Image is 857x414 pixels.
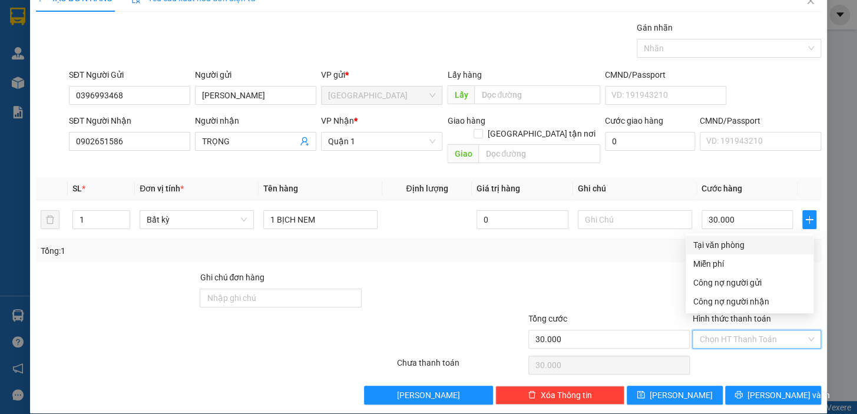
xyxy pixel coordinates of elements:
[263,210,378,229] input: VD: Bàn, Ghế
[99,45,162,54] b: [DOMAIN_NAME]
[693,276,806,289] div: Công nợ người gửi
[528,314,567,323] span: Tổng cước
[195,68,316,81] div: Người gửi
[803,215,816,224] span: plus
[528,390,536,400] span: delete
[477,184,520,193] span: Giá trị hàng
[627,386,723,405] button: save[PERSON_NAME]
[477,210,568,229] input: 0
[364,386,493,405] button: [PERSON_NAME]
[406,184,448,193] span: Định lượng
[41,244,332,257] div: Tổng: 1
[140,184,184,193] span: Đơn vị tính
[72,17,117,72] b: Gửi khách hàng
[802,210,816,229] button: plus
[321,68,442,81] div: VP gửi
[686,292,813,311] div: Cước gửi hàng sẽ được ghi vào công nợ của người nhận
[128,15,156,43] img: logo.jpg
[72,184,82,193] span: SL
[200,289,362,307] input: Ghi chú đơn hàng
[447,144,478,163] span: Giao
[447,70,481,80] span: Lấy hàng
[700,114,821,127] div: CMND/Passport
[702,184,742,193] span: Cước hàng
[263,184,298,193] span: Tên hàng
[693,257,806,270] div: Miễn phí
[474,85,600,104] input: Dọc đường
[734,390,743,400] span: printer
[541,389,592,402] span: Xóa Thông tin
[99,56,162,71] li: (c) 2017
[725,386,821,405] button: printer[PERSON_NAME] và In
[605,116,663,125] label: Cước giao hàng
[447,85,474,104] span: Lấy
[578,210,692,229] input: Ghi Chú
[41,210,59,229] button: delete
[693,239,806,251] div: Tại văn phòng
[328,133,435,150] span: Quận 1
[69,114,190,127] div: SĐT Người Nhận
[573,177,697,200] th: Ghi chú
[483,127,600,140] span: [GEOGRAPHIC_DATA] tận nơi
[147,211,247,228] span: Bất kỳ
[328,87,435,104] span: Ninh Hòa
[693,295,806,308] div: Công nợ người nhận
[650,389,713,402] span: [PERSON_NAME]
[692,314,770,323] label: Hình thức thanh toán
[15,76,65,152] b: Phương Nam Express
[478,144,600,163] input: Dọc đường
[200,273,264,282] label: Ghi chú đơn hàng
[300,137,309,146] span: user-add
[321,116,354,125] span: VP Nhận
[396,356,527,377] div: Chưa thanh toán
[605,68,726,81] div: CMND/Passport
[747,389,830,402] span: [PERSON_NAME] và In
[605,132,695,151] input: Cước giao hàng
[195,114,316,127] div: Người nhận
[686,273,813,292] div: Cước gửi hàng sẽ được ghi vào công nợ của người gửi
[447,116,485,125] span: Giao hàng
[69,68,190,81] div: SĐT Người Gửi
[637,390,645,400] span: save
[495,386,624,405] button: deleteXóa Thông tin
[397,389,460,402] span: [PERSON_NAME]
[637,23,673,32] label: Gán nhãn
